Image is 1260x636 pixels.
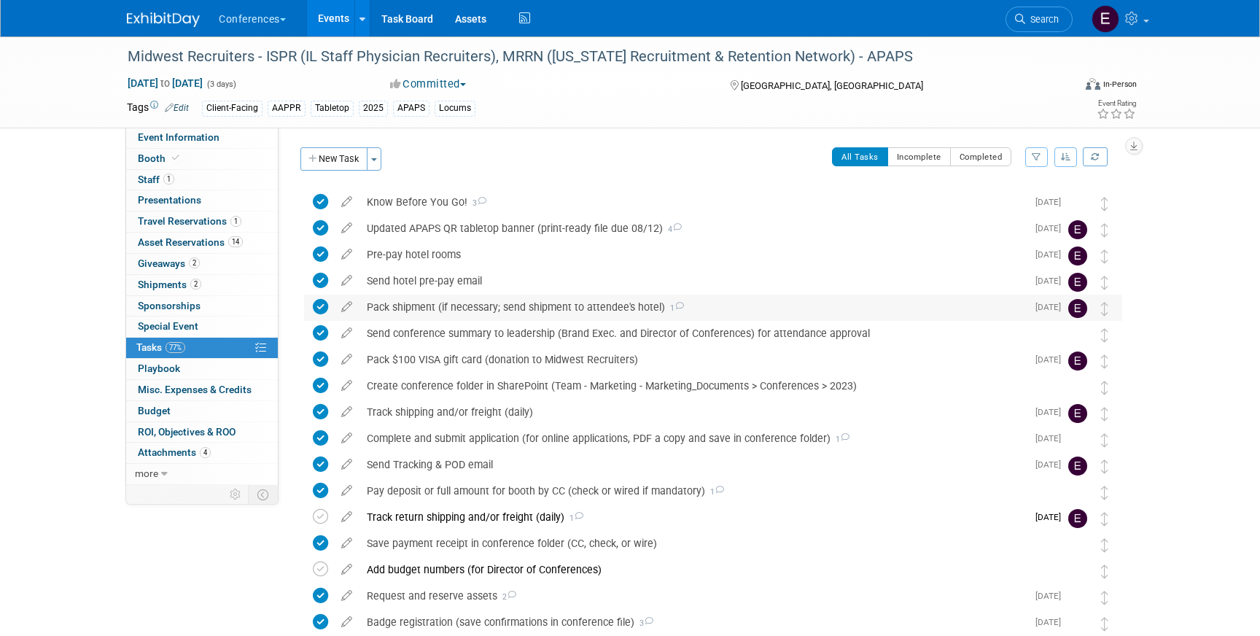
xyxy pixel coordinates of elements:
span: 1 [564,513,583,523]
span: Misc. Expenses & Credits [138,384,252,395]
i: Move task [1101,617,1108,631]
span: 2 [189,257,200,268]
a: edit [334,327,359,340]
button: Completed [950,147,1012,166]
a: edit [334,274,359,287]
a: Refresh [1083,147,1108,166]
span: 1 [230,216,241,227]
a: edit [334,537,359,550]
div: Badge registration (save confirmations in conference file) [359,610,1027,635]
div: Send Tracking & POD email [359,452,1027,477]
div: Track shipping and/or freight (daily) [359,400,1027,424]
i: Move task [1101,512,1108,526]
a: Budget [126,401,278,422]
div: Event Rating [1097,100,1136,107]
span: [DATE] [1035,407,1068,417]
a: Playbook [126,359,278,379]
div: In-Person [1102,79,1137,90]
a: Attachments4 [126,443,278,463]
a: edit [334,589,359,602]
span: (3 days) [206,79,236,89]
a: edit [334,458,359,471]
img: Erin Anderson [1068,220,1087,239]
i: Move task [1101,197,1108,211]
div: Updated APAPS QR tabletop banner (print-ready file due 08/12) [359,216,1027,241]
img: Mel Liwanag [1068,194,1087,213]
img: Mel Liwanag [1068,562,1087,581]
span: Attachments [138,446,211,458]
div: Client-Facing [202,101,262,116]
a: Staff1 [126,170,278,190]
div: Send hotel pre-pay email [359,268,1027,293]
span: Tasks [136,341,185,353]
span: [GEOGRAPHIC_DATA], [GEOGRAPHIC_DATA] [741,80,923,91]
a: Sponsorships [126,296,278,317]
span: 1 [705,487,724,497]
span: 1 [831,435,849,444]
i: Move task [1101,565,1108,578]
div: Request and reserve assets [359,583,1027,608]
span: [DATE] [1035,223,1068,233]
button: Committed [385,77,472,92]
span: [DATE] [1035,512,1068,522]
a: ROI, Objectives & ROO [126,422,278,443]
i: Move task [1101,302,1108,316]
span: Travel Reservations [138,215,241,227]
div: Complete and submit application (for online applications, PDF a copy and save in conference folder) [359,426,1027,451]
span: ROI, Objectives & ROO [138,426,236,438]
i: Move task [1101,486,1108,500]
a: Event Information [126,128,278,148]
i: Move task [1101,223,1108,237]
td: Tags [127,100,189,117]
span: 14 [228,236,243,247]
span: [DATE] [1035,433,1068,443]
span: Event Information [138,131,219,143]
div: Pack shipment (if necessary; send shipment to attendee's hotel) [359,295,1027,319]
div: 2025 [359,101,388,116]
a: edit [334,300,359,314]
a: Search [1006,7,1073,32]
img: Erin Anderson [1068,273,1087,292]
div: Pre-pay hotel rooms [359,242,1027,267]
div: Save payment receipt in conference folder (CC, check, or wire) [359,531,1039,556]
i: Move task [1101,276,1108,290]
i: Move task [1101,459,1108,473]
span: Giveaways [138,257,200,269]
span: 2 [190,279,201,290]
a: edit [334,432,359,445]
a: Shipments2 [126,275,278,295]
i: Move task [1101,591,1108,605]
a: edit [334,353,359,366]
span: Staff [138,174,174,185]
div: Track return shipping and/or freight (daily) [359,505,1027,530]
div: Midwest Recruiters - ISPR (IL Staff Physician Recruiters), MRRN ([US_STATE] Recruitment & Retenti... [122,44,1051,70]
img: Erin Anderson [1092,5,1119,33]
span: 4 [200,447,211,458]
a: Travel Reservations1 [126,212,278,232]
td: Toggle Event Tabs [249,485,279,504]
i: Move task [1101,407,1108,421]
img: Erin Anderson [1068,299,1087,318]
div: Locums [435,101,475,116]
span: [DATE] [1035,249,1068,260]
span: [DATE] [1035,302,1068,312]
a: Misc. Expenses & Credits [126,380,278,400]
div: Event Format [987,76,1137,98]
i: Move task [1101,354,1108,368]
span: Budget [138,405,171,416]
td: Personalize Event Tab Strip [223,485,249,504]
a: edit [334,406,359,419]
img: Erin Anderson [1068,509,1087,528]
a: edit [334,379,359,392]
a: more [126,464,278,484]
img: Erin Anderson [1068,352,1087,371]
img: Mel Liwanag [1068,588,1087,607]
i: Move task [1101,249,1108,263]
span: [DATE] [1035,354,1068,365]
a: Booth [126,149,278,169]
div: Create conference folder in SharePoint (Team - Marketing - Marketing_Documents > Conferences > 2023) [359,373,1039,398]
img: Erin Anderson [1068,457,1087,476]
span: [DATE] [1035,459,1068,470]
span: more [135,468,158,479]
span: 1 [163,174,174,185]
